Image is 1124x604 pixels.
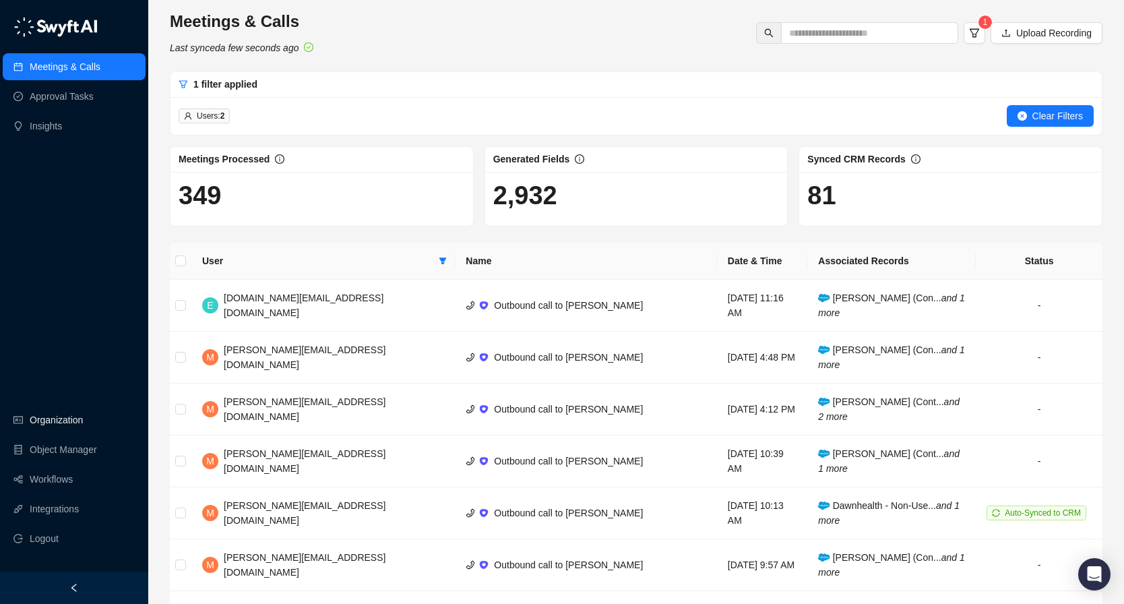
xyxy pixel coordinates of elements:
[1078,558,1111,591] div: Open Intercom Messenger
[1016,26,1092,40] span: Upload Recording
[818,500,960,526] span: Dawnhealth - Non-Use...
[466,353,475,362] span: phone
[717,539,807,591] td: [DATE] 9:57 AM
[224,344,385,370] span: [PERSON_NAME][EMAIL_ADDRESS][DOMAIN_NAME]
[983,18,988,27] span: 1
[206,350,214,365] span: M
[30,53,100,80] a: Meetings & Calls
[479,301,489,310] img: ix+ea6nV3o2uKgAAAABJRU5ErkJggg==
[30,406,83,433] a: Organization
[494,352,643,363] span: Outbound call to [PERSON_NAME]
[30,495,79,522] a: Integrations
[1018,111,1027,121] span: close-circle
[206,557,214,572] span: M
[976,332,1102,384] td: -
[1001,28,1011,38] span: upload
[818,448,960,474] i: and 1 more
[466,404,475,414] span: phone
[479,353,489,362] img: ix+ea6nV3o2uKgAAAABJRU5ErkJggg==
[818,552,964,578] span: [PERSON_NAME] (Con...
[479,456,489,466] img: ix+ea6nV3o2uKgAAAABJRU5ErkJggg==
[30,83,94,110] a: Approval Tasks
[224,293,383,318] span: [DOMAIN_NAME][EMAIL_ADDRESS][DOMAIN_NAME]
[976,280,1102,332] td: -
[224,552,385,578] span: [PERSON_NAME][EMAIL_ADDRESS][DOMAIN_NAME]
[807,243,976,280] th: Associated Records
[717,332,807,384] td: [DATE] 4:48 PM
[224,396,385,422] span: [PERSON_NAME][EMAIL_ADDRESS][DOMAIN_NAME]
[304,42,313,52] span: check-circle
[969,28,980,38] span: filter
[13,534,23,543] span: logout
[436,251,449,271] span: filter
[224,500,385,526] span: [PERSON_NAME][EMAIL_ADDRESS][DOMAIN_NAME]
[976,435,1102,487] td: -
[717,280,807,332] td: [DATE] 11:16 AM
[992,509,1000,517] span: sync
[818,344,964,370] span: [PERSON_NAME] (Con...
[30,466,73,493] a: Workflows
[179,180,465,211] h1: 349
[439,257,447,265] span: filter
[818,293,964,318] span: [PERSON_NAME] (Con...
[455,243,716,280] th: Name
[466,456,475,466] span: phone
[1007,105,1094,127] button: Clear Filters
[197,111,224,121] span: Users:
[818,448,960,474] span: [PERSON_NAME] (Cont...
[206,454,214,469] span: M
[818,552,964,578] i: and 1 more
[466,508,475,518] span: phone
[179,154,270,164] span: Meetings Processed
[30,525,59,552] span: Logout
[818,344,964,370] i: and 1 more
[479,508,489,518] img: ix+ea6nV3o2uKgAAAABJRU5ErkJggg==
[818,500,960,526] i: and 1 more
[466,560,475,570] span: phone
[976,243,1102,280] th: Status
[193,79,257,90] span: 1 filter applied
[479,404,489,414] img: ix+ea6nV3o2uKgAAAABJRU5ErkJggg==
[1032,109,1083,123] span: Clear Filters
[224,448,385,474] span: [PERSON_NAME][EMAIL_ADDRESS][DOMAIN_NAME]
[717,487,807,539] td: [DATE] 10:13 AM
[717,243,807,280] th: Date & Time
[494,456,643,466] span: Outbound call to [PERSON_NAME]
[976,384,1102,435] td: -
[179,80,188,89] span: filter
[494,404,643,415] span: Outbound call to [PERSON_NAME]
[479,560,489,570] img: ix+ea6nV3o2uKgAAAABJRU5ErkJggg==
[911,154,920,164] span: info-circle
[13,17,98,37] img: logo-05li4sbe.png
[717,384,807,435] td: [DATE] 4:12 PM
[818,293,964,318] i: and 1 more
[30,436,97,463] a: Object Manager
[818,396,960,422] span: [PERSON_NAME] (Cont...
[275,154,284,164] span: info-circle
[807,154,905,164] span: Synced CRM Records
[220,111,225,121] b: 2
[202,253,433,268] span: User
[184,112,192,120] span: user
[493,154,570,164] span: Generated Fields
[978,16,992,29] sup: 1
[807,180,1094,211] h1: 81
[976,539,1102,591] td: -
[494,300,643,311] span: Outbound call to [PERSON_NAME]
[69,583,79,593] span: left
[575,154,584,164] span: info-circle
[818,396,960,422] i: and 2 more
[170,11,313,32] h3: Meetings & Calls
[493,180,780,211] h1: 2,932
[494,508,643,518] span: Outbound call to [PERSON_NAME]
[466,301,475,310] span: phone
[206,506,214,520] span: M
[764,28,774,38] span: search
[494,560,643,570] span: Outbound call to [PERSON_NAME]
[170,42,299,53] i: Last synced a few seconds ago
[30,113,62,140] a: Insights
[717,435,807,487] td: [DATE] 10:39 AM
[206,402,214,417] span: M
[207,298,213,313] span: E
[991,22,1102,44] button: Upload Recording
